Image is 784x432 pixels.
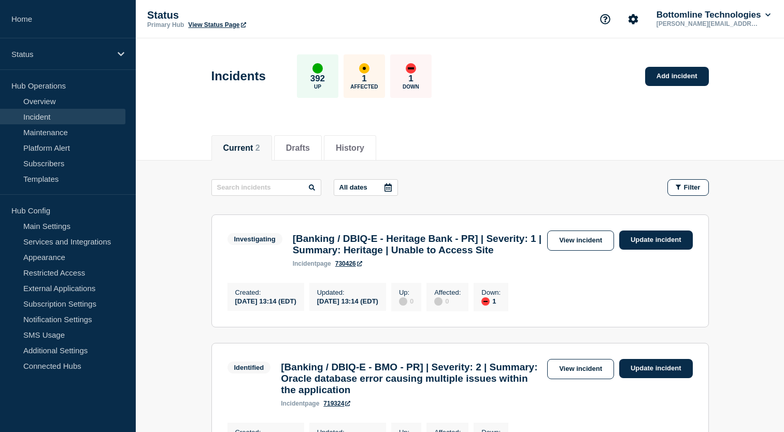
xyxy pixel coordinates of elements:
span: Investigating [227,233,282,245]
div: affected [359,63,369,74]
div: down [481,297,490,306]
h3: [Banking / DBIQ-E - BMO - PR] | Severity: 2 | Summary: Oracle database error causing multiple iss... [281,362,542,396]
a: View incident [547,359,614,379]
div: 0 [434,296,461,306]
p: Status [11,50,111,59]
p: Affected : [434,289,461,296]
h1: Incidents [211,69,266,83]
span: incident [281,400,305,407]
p: Status [147,9,354,21]
a: 719324 [323,400,350,407]
p: Down : [481,289,501,296]
p: 392 [310,74,325,84]
button: Bottomline Technologies [654,10,773,20]
span: Identified [227,362,271,373]
span: 2 [255,143,260,152]
p: Affected [350,84,378,90]
p: page [281,400,319,407]
a: View incident [547,231,614,251]
div: 0 [399,296,414,306]
p: Down [403,84,419,90]
p: page [293,260,331,267]
p: [PERSON_NAME][EMAIL_ADDRESS][DOMAIN_NAME] [654,20,762,27]
p: 1 [408,74,413,84]
div: disabled [434,297,443,306]
a: Add incident [645,67,709,86]
div: disabled [399,297,407,306]
p: Primary Hub [147,21,184,28]
div: down [406,63,416,74]
div: 1 [481,296,501,306]
button: All dates [334,179,398,196]
p: Updated : [317,289,378,296]
p: Up [314,84,321,90]
h3: [Banking / DBIQ-E - Heritage Bank - PR] | Severity: 1 | Summary: Heritage | Unable to Access Site [293,233,542,256]
a: Update incident [619,231,693,250]
p: 1 [362,74,366,84]
span: Filter [684,183,701,191]
div: [DATE] 13:14 (EDT) [235,296,296,305]
div: up [312,63,323,74]
button: Support [594,8,616,30]
button: Filter [667,179,709,196]
button: History [336,143,364,153]
p: Up : [399,289,414,296]
p: All dates [339,183,367,191]
button: Current 2 [223,143,260,153]
button: Account settings [622,8,644,30]
a: 730426 [335,260,362,267]
a: Update incident [619,359,693,378]
p: Created : [235,289,296,296]
span: incident [293,260,317,267]
a: View Status Page [188,21,246,28]
div: [DATE] 13:14 (EDT) [317,296,378,305]
button: Drafts [286,143,310,153]
input: Search incidents [211,179,321,196]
